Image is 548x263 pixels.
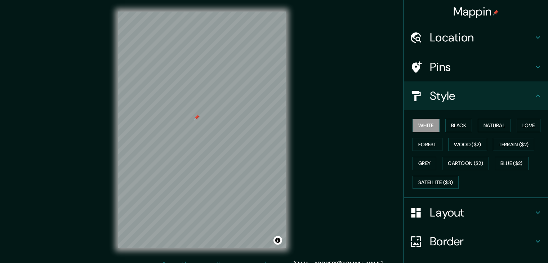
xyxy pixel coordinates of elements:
[493,138,535,151] button: Terrain ($2)
[430,234,534,249] h4: Border
[517,119,540,132] button: Love
[404,227,548,256] div: Border
[442,157,489,170] button: Cartoon ($2)
[413,176,459,189] button: Satellite ($3)
[404,23,548,52] div: Location
[495,157,529,170] button: Blue ($2)
[453,4,499,19] h4: Mappin
[273,236,282,245] button: Toggle attribution
[404,81,548,110] div: Style
[430,30,534,45] h4: Location
[404,53,548,81] div: Pins
[413,119,440,132] button: White
[430,60,534,74] h4: Pins
[484,235,540,255] iframe: Help widget launcher
[445,119,472,132] button: Black
[118,12,286,248] canvas: Map
[404,198,548,227] div: Layout
[478,119,511,132] button: Natural
[430,205,534,220] h4: Layout
[413,157,436,170] button: Grey
[430,89,534,103] h4: Style
[493,10,499,15] img: pin-icon.png
[448,138,487,151] button: Wood ($2)
[413,138,442,151] button: Forest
